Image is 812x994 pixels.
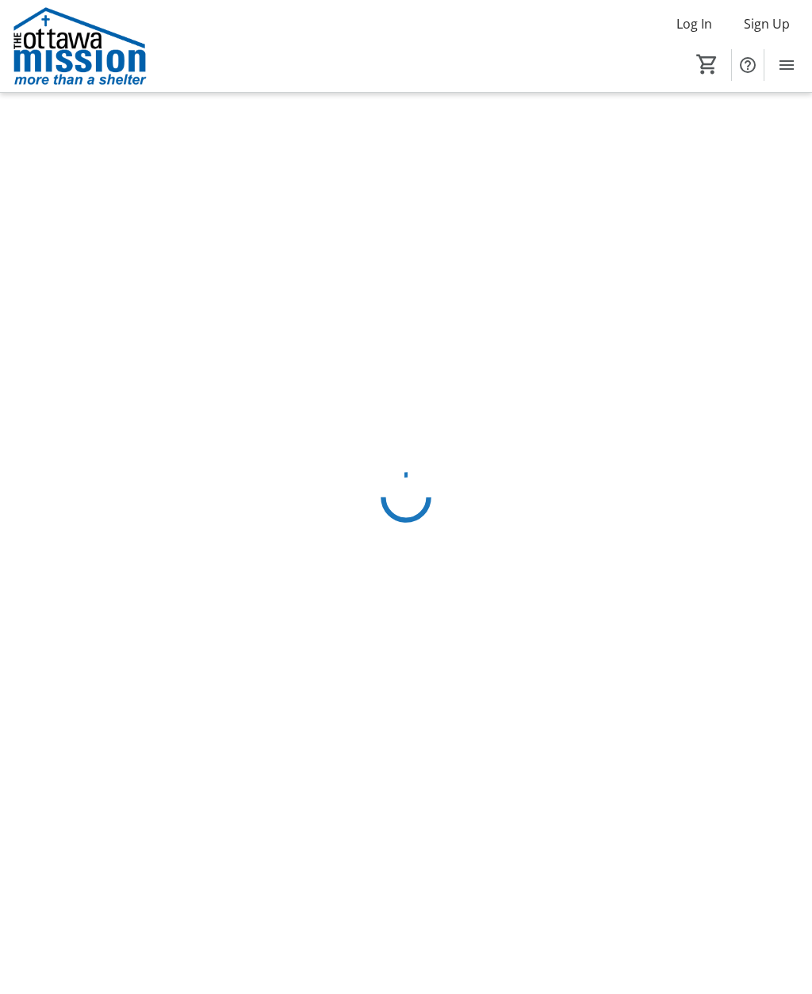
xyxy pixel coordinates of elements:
button: Menu [771,49,802,81]
button: Cart [693,50,722,79]
span: Log In [676,14,712,33]
img: The Ottawa Mission's Logo [10,6,151,86]
button: Sign Up [731,11,802,36]
span: Sign Up [744,14,790,33]
button: Log In [664,11,725,36]
button: Help [732,49,764,81]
